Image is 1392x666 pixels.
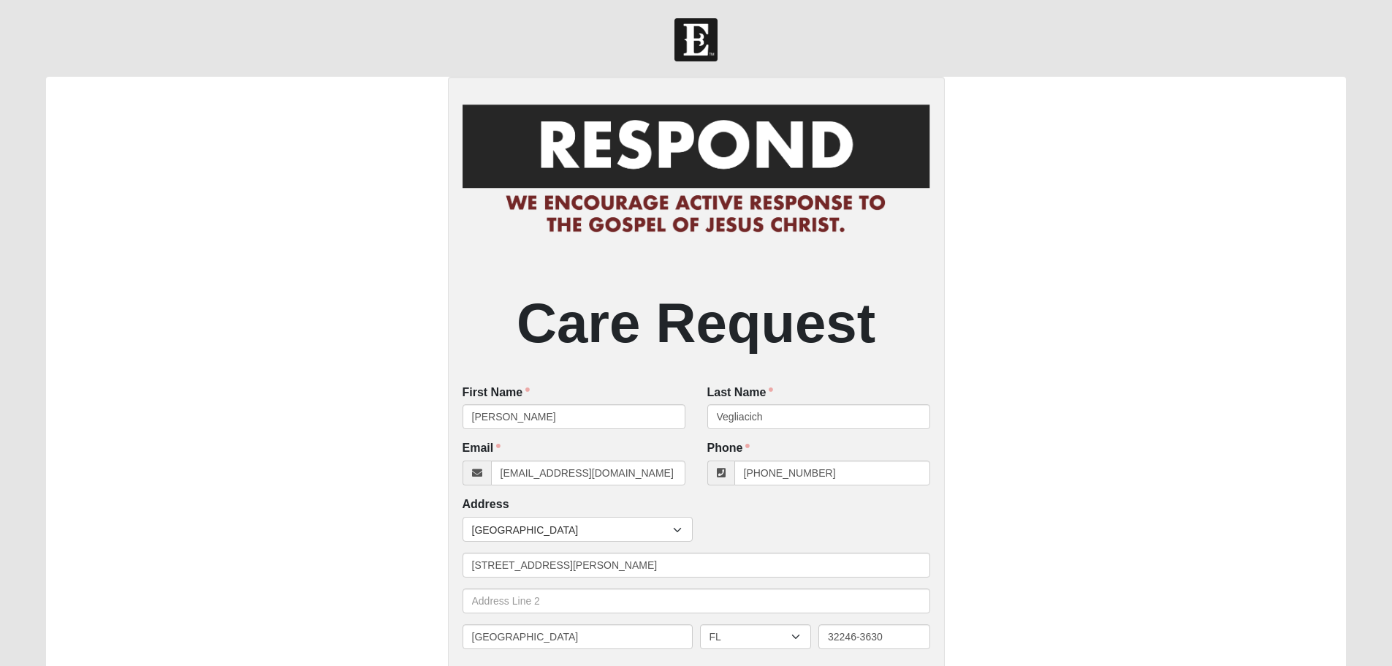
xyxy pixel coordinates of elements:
[674,18,718,61] img: Church of Eleven22 Logo
[707,440,750,457] label: Phone
[707,385,774,401] label: Last Name
[463,589,930,613] input: Address Line 2
[463,385,530,401] label: First Name
[472,518,673,542] span: [GEOGRAPHIC_DATA]
[463,91,930,248] img: RespondCardHeader.png
[463,496,509,513] label: Address
[818,624,930,649] input: Zip
[463,440,501,457] label: Email
[463,290,930,356] h2: Care Request
[463,624,693,649] input: City
[463,553,930,578] input: Address Line 1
